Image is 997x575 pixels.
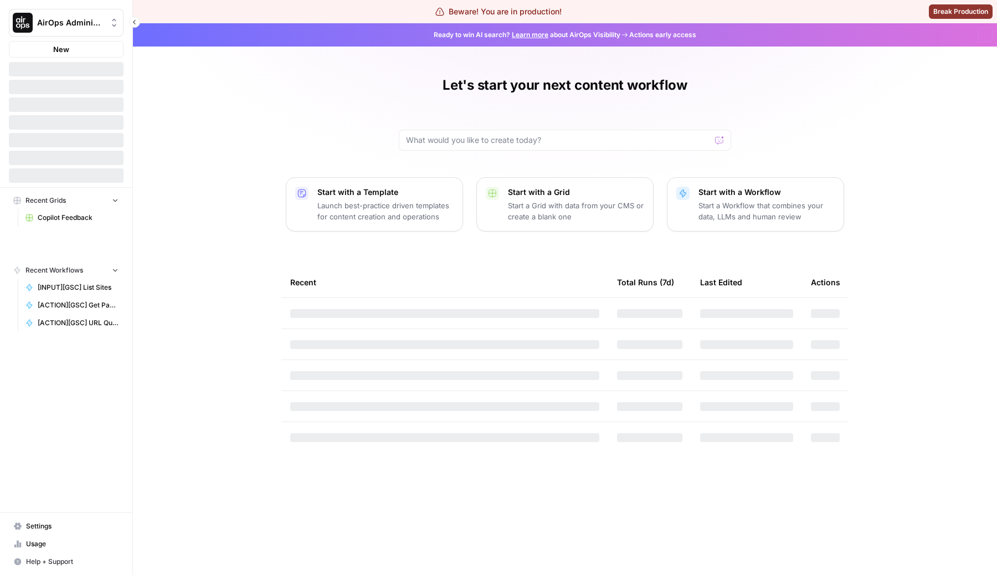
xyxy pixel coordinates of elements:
[290,267,599,297] div: Recent
[20,314,124,332] a: [ACTION][GSC] URL Queries
[9,535,124,553] a: Usage
[20,296,124,314] a: [ACTION][GSC] Get Page Performance Overview
[811,267,840,297] div: Actions
[933,7,988,17] span: Break Production
[9,9,124,37] button: Workspace: AirOps Administrative
[9,192,124,209] button: Recent Grids
[508,200,644,222] p: Start a Grid with data from your CMS or create a blank one
[37,17,104,28] span: AirOps Administrative
[317,200,454,222] p: Launch best-practice driven templates for content creation and operations
[406,135,711,146] input: What would you like to create today?
[929,4,993,19] button: Break Production
[508,187,644,198] p: Start with a Grid
[26,521,119,531] span: Settings
[443,76,687,94] h1: Let's start your next content workflow
[38,213,119,223] span: Copilot Feedback
[13,13,33,33] img: AirOps Administrative Logo
[20,279,124,296] a: [INPUT][GSC] List Sites
[434,30,620,40] span: Ready to win AI search? about AirOps Visibility
[317,187,454,198] p: Start with a Template
[698,187,835,198] p: Start with a Workflow
[9,553,124,571] button: Help + Support
[38,300,119,310] span: [ACTION][GSC] Get Page Performance Overview
[38,283,119,292] span: [INPUT][GSC] List Sites
[25,196,66,206] span: Recent Grids
[617,267,674,297] div: Total Runs (7d)
[286,177,463,232] button: Start with a TemplateLaunch best-practice driven templates for content creation and operations
[698,200,835,222] p: Start a Workflow that combines your data, LLMs and human review
[476,177,654,232] button: Start with a GridStart a Grid with data from your CMS or create a blank one
[26,557,119,567] span: Help + Support
[667,177,844,232] button: Start with a WorkflowStart a Workflow that combines your data, LLMs and human review
[38,318,119,328] span: [ACTION][GSC] URL Queries
[53,44,69,55] span: New
[9,517,124,535] a: Settings
[26,539,119,549] span: Usage
[20,209,124,227] a: Copilot Feedback
[700,267,742,297] div: Last Edited
[629,30,696,40] span: Actions early access
[435,6,562,17] div: Beware! You are in production!
[25,265,83,275] span: Recent Workflows
[512,30,548,39] a: Learn more
[9,262,124,279] button: Recent Workflows
[9,41,124,58] button: New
